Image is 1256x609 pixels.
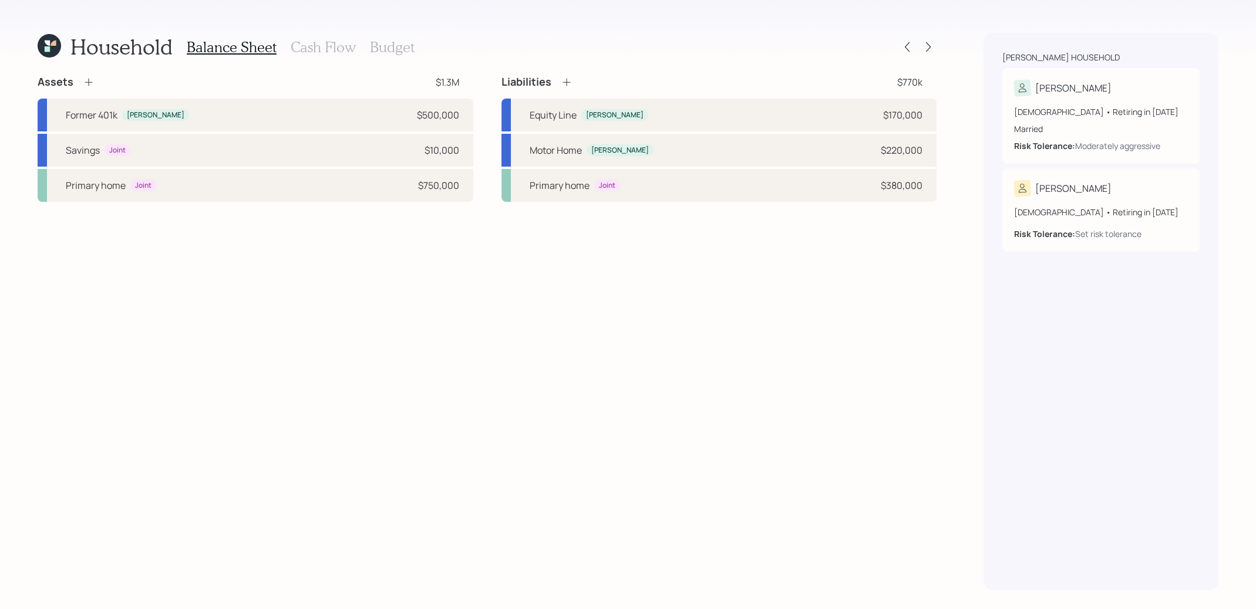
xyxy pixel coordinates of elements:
[1014,140,1075,151] b: Risk Tolerance:
[881,143,922,157] div: $220,000
[1014,106,1188,118] div: [DEMOGRAPHIC_DATA] • Retiring in [DATE]
[38,76,73,89] h4: Assets
[591,146,649,155] div: [PERSON_NAME]
[1014,228,1075,239] b: Risk Tolerance:
[501,76,551,89] h4: Liabilities
[135,181,151,191] div: Joint
[425,143,459,157] div: $10,000
[881,178,922,192] div: $380,000
[599,181,615,191] div: Joint
[127,110,184,120] div: [PERSON_NAME]
[883,108,922,122] div: $170,000
[1014,206,1188,218] div: [DEMOGRAPHIC_DATA] • Retiring in [DATE]
[1075,140,1160,152] div: Moderately aggressive
[1014,123,1188,135] div: Married
[370,39,415,56] h3: Budget
[66,143,100,157] div: Savings
[530,108,577,122] div: Equity Line
[897,75,922,89] div: $770k
[418,178,459,192] div: $750,000
[1035,181,1112,195] div: [PERSON_NAME]
[436,75,459,89] div: $1.3M
[109,146,126,155] div: Joint
[1075,228,1141,240] div: Set risk tolerance
[530,178,590,192] div: Primary home
[530,143,582,157] div: Motor Home
[187,39,277,56] h3: Balance Sheet
[66,178,126,192] div: Primary home
[1035,81,1112,95] div: [PERSON_NAME]
[66,108,117,122] div: Former 401k
[291,39,356,56] h3: Cash Flow
[417,108,459,122] div: $500,000
[1002,52,1120,63] div: [PERSON_NAME] household
[586,110,644,120] div: [PERSON_NAME]
[70,34,173,59] h1: Household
